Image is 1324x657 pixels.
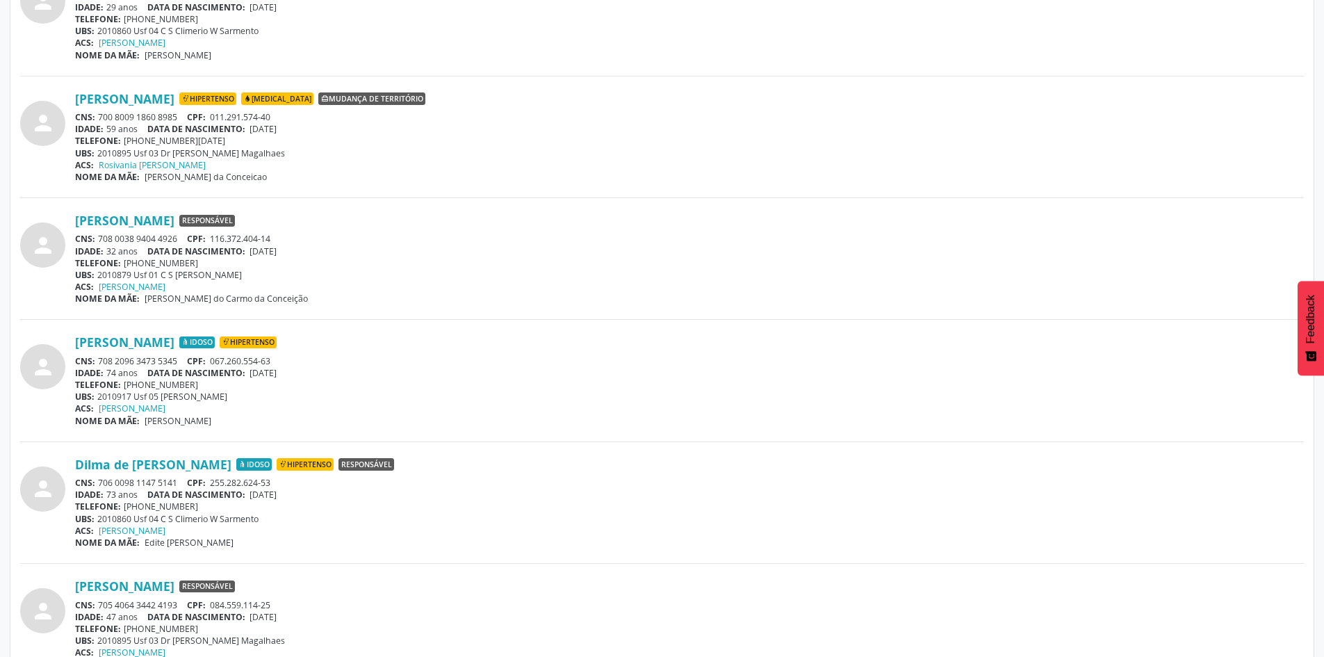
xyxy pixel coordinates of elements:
div: 2010860 Usf 04 C S Climerio W Sarmento [75,513,1304,525]
span: [DATE] [250,245,277,257]
span: CNS: [75,355,95,367]
span: Hipertenso [179,92,236,105]
span: IDADE: [75,367,104,379]
span: UBS: [75,25,95,37]
div: 2010895 Usf 03 Dr [PERSON_NAME] Magalhaes [75,147,1304,159]
div: 2010879 Usf 01 C S [PERSON_NAME] [75,269,1304,281]
a: Dilma de [PERSON_NAME] [75,457,231,472]
span: Responsável [338,458,394,471]
span: [DATE] [250,489,277,501]
span: DATA DE NASCIMENTO: [147,611,245,623]
span: Mudança de território [318,92,425,105]
span: [PERSON_NAME] do Carmo da Conceição [145,293,308,305]
span: Responsável [179,215,235,227]
span: UBS: [75,635,95,647]
span: DATA DE NASCIMENTO: [147,1,245,13]
div: 700 8009 1860 8985 [75,111,1304,123]
span: UBS: [75,391,95,403]
span: UBS: [75,269,95,281]
span: TELEFONE: [75,501,121,512]
div: [PHONE_NUMBER] [75,501,1304,512]
span: DATA DE NASCIMENTO: [147,123,245,135]
span: CPF: [187,599,206,611]
span: ACS: [75,37,94,49]
div: [PHONE_NUMBER][DATE] [75,135,1304,147]
div: 708 2096 3473 5345 [75,355,1304,367]
div: 705 4064 3442 4193 [75,599,1304,611]
div: 73 anos [75,489,1304,501]
div: [PHONE_NUMBER] [75,379,1304,391]
a: [PERSON_NAME] [75,578,174,594]
span: NOME DA MÃE: [75,171,140,183]
i: person [31,233,56,258]
div: 47 anos [75,611,1304,623]
span: [DATE] [250,123,277,135]
span: [PERSON_NAME] da Conceicao [145,171,267,183]
span: CPF: [187,111,206,123]
i: person [31,111,56,136]
span: CNS: [75,233,95,245]
span: ACS: [75,159,94,171]
a: [PERSON_NAME] [99,403,165,414]
div: 2010895 Usf 03 Dr [PERSON_NAME] Magalhaes [75,635,1304,647]
a: [PERSON_NAME] [99,37,165,49]
span: 116.372.404-14 [210,233,270,245]
span: ACS: [75,525,94,537]
span: UBS: [75,513,95,525]
span: TELEFONE: [75,623,121,635]
span: DATA DE NASCIMENTO: [147,245,245,257]
span: IDADE: [75,611,104,623]
i: person [31,355,56,380]
span: CPF: [187,355,206,367]
span: CPF: [187,233,206,245]
span: TELEFONE: [75,13,121,25]
div: [PHONE_NUMBER] [75,623,1304,635]
span: Responsável [179,581,235,593]
span: Idoso [236,458,272,471]
span: 067.260.554-63 [210,355,270,367]
span: Idoso [179,336,215,349]
div: 708 0038 9404 4926 [75,233,1304,245]
span: NOME DA MÃE: [75,537,140,549]
span: CNS: [75,599,95,611]
span: NOME DA MÃE: [75,49,140,61]
span: IDADE: [75,489,104,501]
span: IDADE: [75,245,104,257]
span: Hipertenso [220,336,277,349]
span: CPF: [187,477,206,489]
span: UBS: [75,147,95,159]
div: 2010860 Usf 04 C S Climerio W Sarmento [75,25,1304,37]
div: 2010917 Usf 05 [PERSON_NAME] [75,391,1304,403]
div: 74 anos [75,367,1304,379]
span: Feedback [1305,295,1317,343]
div: 706 0098 1147 5141 [75,477,1304,489]
span: CNS: [75,111,95,123]
span: TELEFONE: [75,257,121,269]
span: IDADE: [75,123,104,135]
button: Feedback - Mostrar pesquisa [1298,281,1324,375]
span: DATA DE NASCIMENTO: [147,367,245,379]
span: CNS: [75,477,95,489]
div: [PHONE_NUMBER] [75,257,1304,269]
span: IDADE: [75,1,104,13]
span: [DATE] [250,367,277,379]
span: DATA DE NASCIMENTO: [147,489,245,501]
i: person [31,476,56,501]
span: [MEDICAL_DATA] [241,92,313,105]
span: ACS: [75,403,94,414]
span: [DATE] [250,1,277,13]
a: [PERSON_NAME] [99,525,165,537]
span: NOME DA MÃE: [75,415,140,427]
span: [DATE] [250,611,277,623]
span: 084.559.114-25 [210,599,270,611]
div: [PHONE_NUMBER] [75,13,1304,25]
span: [PERSON_NAME] [145,415,211,427]
div: 32 anos [75,245,1304,257]
span: TELEFONE: [75,135,121,147]
span: 255.282.624-53 [210,477,270,489]
span: TELEFONE: [75,379,121,391]
a: Rosivania [PERSON_NAME] [99,159,206,171]
a: [PERSON_NAME] [75,91,174,106]
span: 011.291.574-40 [210,111,270,123]
span: ACS: [75,281,94,293]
